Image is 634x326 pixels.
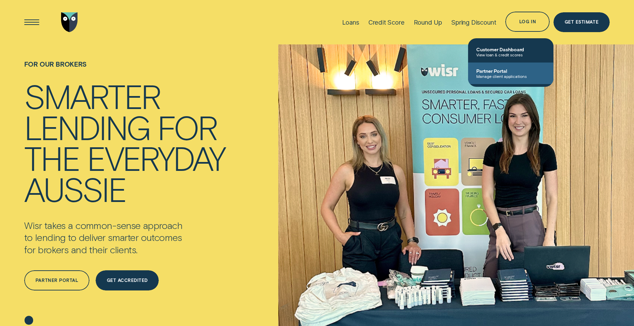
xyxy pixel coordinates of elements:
span: View loan & credit scores [476,52,545,57]
h4: Smarter lending for the everyday Aussie [24,81,225,205]
button: Log in [505,12,550,31]
div: Spring Discount [451,18,496,26]
span: Customer Dashboard [476,46,545,52]
a: Partner PortalManage client applications [468,63,553,84]
button: Open Menu [22,12,42,32]
span: Partner Portal [476,68,545,74]
div: Credit Score [368,18,405,26]
span: Manage client applications [476,74,545,79]
div: everyday [87,142,225,174]
a: Partner Portal [24,270,89,290]
a: Get Estimate [553,12,609,32]
h1: For Our Brokers [24,60,225,81]
a: Get Accredited [96,270,159,290]
p: Wisr takes a common-sense approach to lending to deliver smarter outcomes for brokers and their c... [24,219,216,256]
div: Loans [342,18,359,26]
div: Round Up [414,18,442,26]
div: for [157,112,216,143]
a: Customer DashboardView loan & credit scores [468,41,553,63]
img: Wisr [61,12,78,32]
div: Smarter [24,81,160,112]
div: the [24,142,79,174]
div: lending [24,112,150,143]
div: Aussie [24,174,126,205]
